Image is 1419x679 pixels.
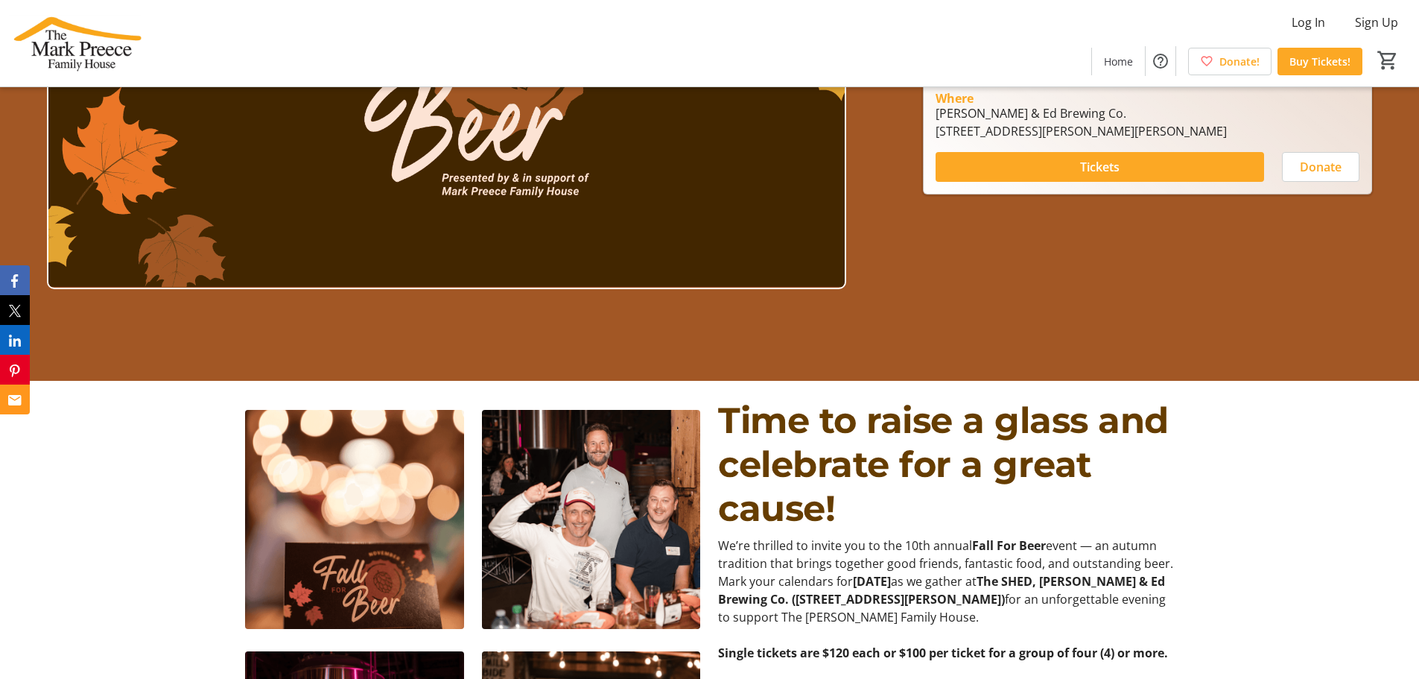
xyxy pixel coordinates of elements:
[245,410,464,629] img: undefined
[1280,10,1337,34] button: Log In
[718,399,1169,530] span: Time to raise a glass and celebrate for a great cause!
[1188,48,1272,75] a: Donate!
[1300,158,1342,176] span: Donate
[1219,54,1260,69] span: Donate!
[1104,54,1133,69] span: Home
[1289,54,1350,69] span: Buy Tickets!
[936,104,1227,122] div: [PERSON_NAME] & Ed Brewing Co.
[936,152,1264,182] button: Tickets
[1080,158,1120,176] span: Tickets
[9,6,142,80] img: The Mark Preece Family House's Logo
[1277,48,1362,75] a: Buy Tickets!
[718,537,1173,626] p: We’re thrilled to invite you to the 10th annual event — an autumn tradition that brings together ...
[482,410,701,629] img: undefined
[1282,152,1359,182] button: Donate
[1374,47,1401,74] button: Cart
[853,573,891,590] strong: [DATE]
[1355,13,1398,31] span: Sign Up
[1092,48,1145,75] a: Home
[1292,13,1325,31] span: Log In
[972,537,1046,554] strong: Fall For Beer
[1146,46,1175,76] button: Help
[718,645,1168,661] strong: Single tickets are $120 each or $100 per ticket for a group of four (4) or more.
[936,122,1227,140] div: [STREET_ADDRESS][PERSON_NAME][PERSON_NAME]
[1343,10,1410,34] button: Sign Up
[936,92,974,104] div: Where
